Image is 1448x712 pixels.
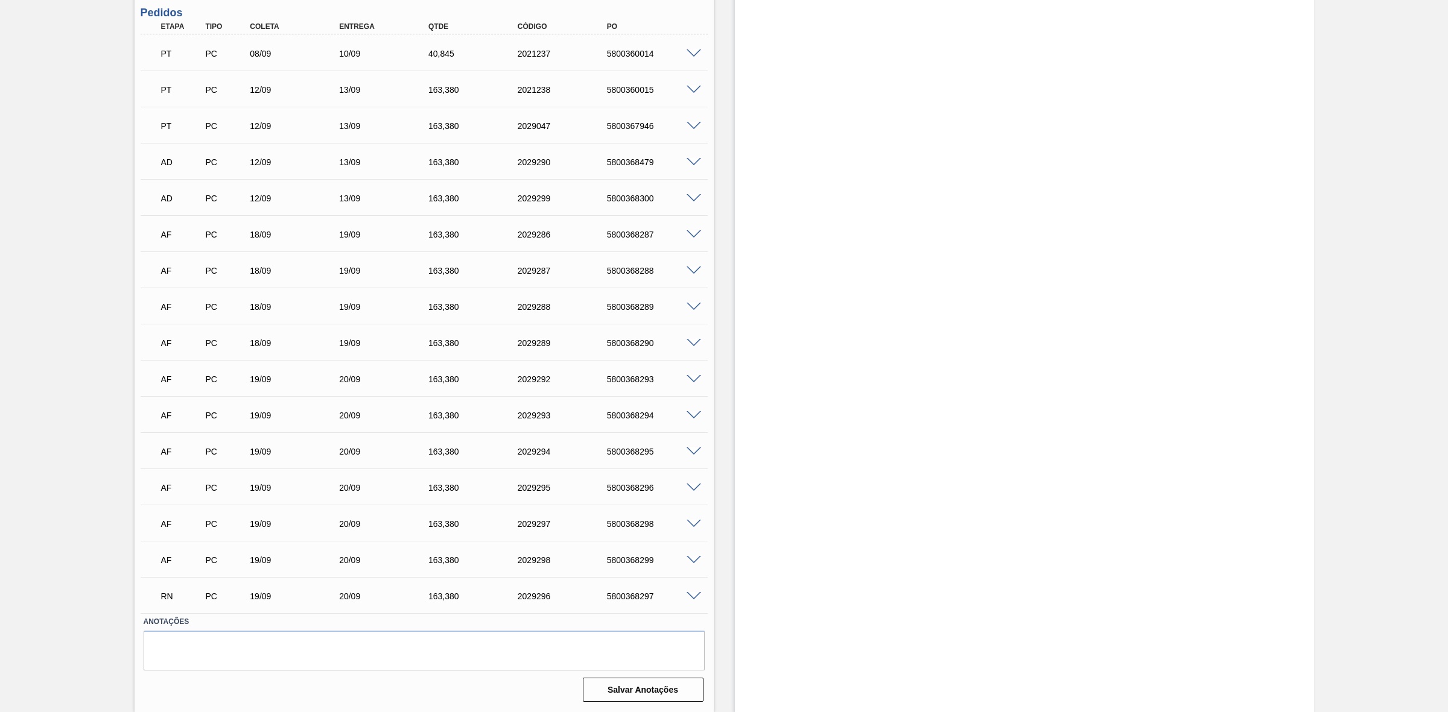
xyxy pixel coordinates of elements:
p: AD [161,194,203,203]
div: 2029292 [515,374,616,384]
p: PT [161,85,203,95]
div: Pedido de Compra [202,266,250,276]
div: Aguardando Faturamento [158,366,206,392]
div: Aguardando Descarga [158,149,206,175]
div: Pedido em Trânsito [158,113,206,139]
div: 12/09/2025 [247,85,348,95]
div: Aguardando Faturamento [158,257,206,284]
div: 163,380 [425,121,527,131]
div: 5800368300 [604,194,705,203]
div: 12/09/2025 [247,157,348,167]
div: 2029298 [515,555,616,565]
div: Pedido em Trânsito [158,40,206,67]
div: 20/09/2025 [336,555,437,565]
div: 18/09/2025 [247,338,348,348]
div: Aguardando Faturamento [158,511,206,537]
p: AF [161,230,203,239]
div: Pedido de Compra [202,555,250,565]
div: Pedido de Compra [202,85,250,95]
div: Aguardando Faturamento [158,294,206,320]
p: AF [161,519,203,529]
div: 5800368296 [604,483,705,493]
div: 163,380 [425,411,527,420]
div: 19/09/2025 [247,591,348,601]
div: Aguardando Faturamento [158,474,206,501]
div: Tipo [202,22,250,31]
div: Aguardando Faturamento [158,438,206,465]
div: Pedido de Compra [202,302,250,312]
p: AF [161,338,203,348]
div: 163,380 [425,302,527,312]
div: 20/09/2025 [336,447,437,456]
div: 19/09/2025 [247,447,348,456]
div: Pedido de Compra [202,194,250,203]
div: 2029295 [515,483,616,493]
div: Entrega [336,22,437,31]
p: RN [161,591,203,601]
p: PT [161,121,203,131]
div: 163,380 [425,519,527,529]
div: 5800368289 [604,302,705,312]
div: Pedido de Compra [202,338,250,348]
div: 19/09/2025 [336,302,437,312]
div: 5800368298 [604,519,705,529]
div: 18/09/2025 [247,266,348,276]
div: 163,380 [425,555,527,565]
div: Pedido de Compra [202,591,250,601]
div: 13/09/2025 [336,194,437,203]
div: Aguardando Faturamento [158,330,206,356]
div: 5800368297 [604,591,705,601]
div: 5800368288 [604,266,705,276]
div: 2029290 [515,157,616,167]
div: 19/09/2025 [247,555,348,565]
div: 19/09/2025 [336,338,437,348]
div: Etapa [158,22,206,31]
div: 163,380 [425,447,527,456]
div: 20/09/2025 [336,374,437,384]
div: 19/09/2025 [336,266,437,276]
button: Salvar Anotações [583,678,703,702]
div: Pedido de Compra [202,157,250,167]
div: 2029047 [515,121,616,131]
div: 20/09/2025 [336,519,437,529]
div: 19/09/2025 [247,374,348,384]
p: PT [161,49,203,58]
div: 18/09/2025 [247,230,348,239]
div: Aguardando Faturamento [158,221,206,248]
h3: Pedidos [141,7,708,19]
p: AD [161,157,203,167]
div: Pedido de Compra [202,49,250,58]
p: AF [161,555,203,565]
div: 2029297 [515,519,616,529]
div: 163,380 [425,374,527,384]
div: PO [604,22,705,31]
div: 5800367946 [604,121,705,131]
div: 08/09/2025 [247,49,348,58]
div: 163,380 [425,266,527,276]
div: Qtde [425,22,527,31]
div: 2029286 [515,230,616,239]
div: Aguardando Faturamento [158,402,206,429]
div: 13/09/2025 [336,85,437,95]
p: AF [161,374,203,384]
div: Aguardando Faturamento [158,547,206,573]
div: Pedido de Compra [202,519,250,529]
div: 19/09/2025 [247,483,348,493]
div: 12/09/2025 [247,194,348,203]
div: 5800368290 [604,338,705,348]
div: 163,380 [425,157,527,167]
div: 10/09/2025 [336,49,437,58]
div: 2029296 [515,591,616,601]
div: Pedido de Compra [202,374,250,384]
div: 2029288 [515,302,616,312]
div: 18/09/2025 [247,302,348,312]
div: 2029293 [515,411,616,420]
div: Pedido de Compra [202,121,250,131]
div: 163,380 [425,85,527,95]
div: 40,845 [425,49,527,58]
p: AF [161,411,203,420]
div: 5800368293 [604,374,705,384]
p: AF [161,483,203,493]
div: Pedido de Compra [202,483,250,493]
div: 163,380 [425,338,527,348]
